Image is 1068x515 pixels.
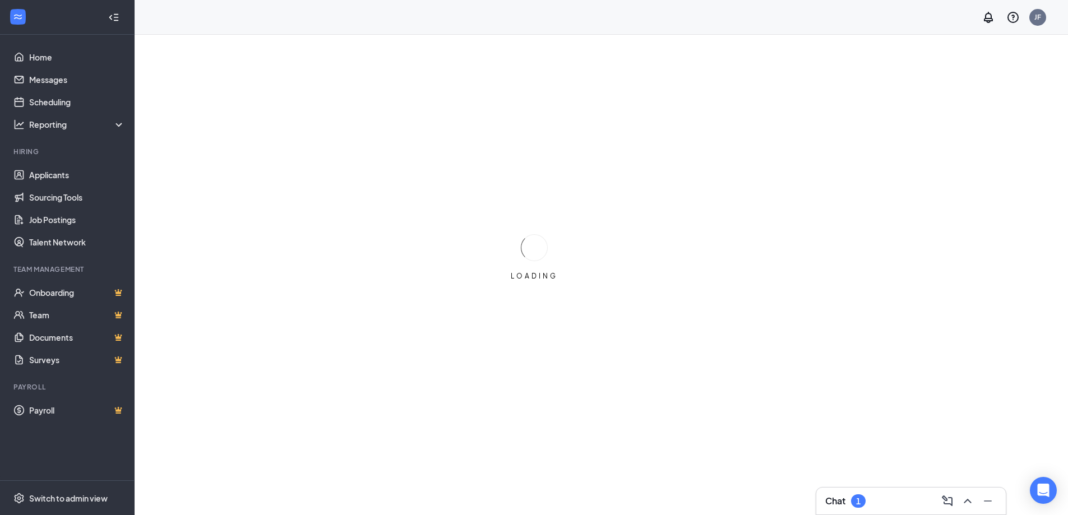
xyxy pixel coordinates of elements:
[961,494,974,508] svg: ChevronUp
[29,186,125,208] a: Sourcing Tools
[29,326,125,349] a: DocumentsCrown
[979,492,997,510] button: Minimize
[506,271,562,281] div: LOADING
[1030,477,1057,504] div: Open Intercom Messenger
[29,91,125,113] a: Scheduling
[29,119,126,130] div: Reporting
[29,304,125,326] a: TeamCrown
[825,495,845,507] h3: Chat
[938,492,956,510] button: ComposeMessage
[29,208,125,231] a: Job Postings
[108,12,119,23] svg: Collapse
[959,492,977,510] button: ChevronUp
[29,164,125,186] a: Applicants
[29,281,125,304] a: OnboardingCrown
[856,497,861,506] div: 1
[29,349,125,371] a: SurveysCrown
[29,68,125,91] a: Messages
[13,493,25,504] svg: Settings
[29,399,125,421] a: PayrollCrown
[12,11,24,22] svg: WorkstreamLogo
[13,119,25,130] svg: Analysis
[29,493,108,504] div: Switch to admin view
[29,46,125,68] a: Home
[981,494,995,508] svg: Minimize
[982,11,995,24] svg: Notifications
[1034,12,1041,22] div: JF
[13,265,123,274] div: Team Management
[941,494,954,508] svg: ComposeMessage
[13,147,123,156] div: Hiring
[13,382,123,392] div: Payroll
[1006,11,1020,24] svg: QuestionInfo
[29,231,125,253] a: Talent Network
